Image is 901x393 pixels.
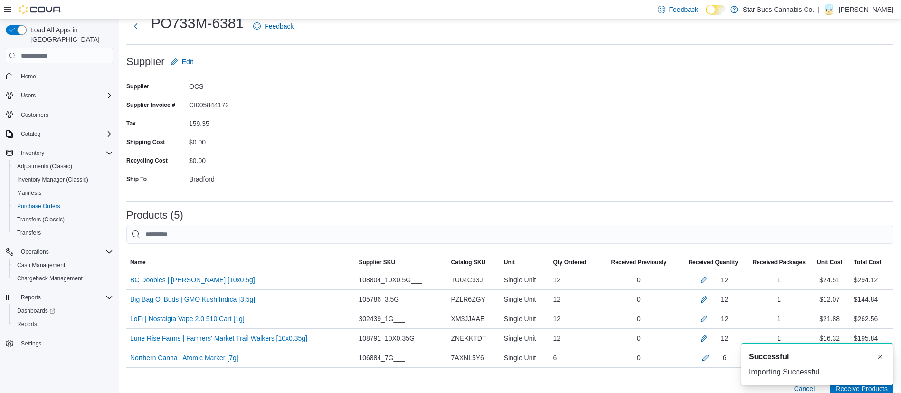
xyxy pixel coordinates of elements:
span: Load All Apps in [GEOGRAPHIC_DATA] [27,25,113,44]
button: Reports [2,291,117,304]
span: Feedback [265,21,294,31]
span: Supplier SKU [359,259,395,266]
div: 12 [721,333,729,344]
span: Received Packages [752,259,805,266]
button: Name [126,255,355,270]
nav: Complex example [6,65,113,375]
span: Manifests [17,189,41,197]
div: $0.00 [189,153,316,164]
span: Users [21,92,36,99]
span: Catalog [17,128,113,140]
span: XM3JJAAE [451,313,485,325]
div: $12.07 [809,290,850,309]
div: Bradford [189,172,316,183]
div: 1 [749,290,809,309]
span: Transfers [13,227,113,239]
div: Importing Successful [749,366,886,378]
div: $262.56 [854,313,878,325]
span: 108791_10X0.35G___ [359,333,426,344]
span: 7AXNL5Y6 [451,352,484,364]
a: Chargeback Management [13,273,86,284]
div: OCS [189,79,316,90]
div: 0 [600,348,678,367]
span: Purchase Orders [13,201,113,212]
a: Manifests [13,187,45,199]
button: Manifests [9,186,117,200]
button: Supplier SKU [355,255,447,270]
input: This is a search bar. After typing your query, hit enter to filter the results lower in the page. [126,225,893,244]
label: Tax [126,120,136,127]
button: Cash Management [9,259,117,272]
button: Catalog [17,128,44,140]
div: Single Unit [500,309,550,328]
div: 159.35 [189,116,316,127]
div: 0 [600,270,678,289]
span: Received Quantity [688,259,738,266]
a: Settings [17,338,45,349]
span: Unit Cost [817,259,842,266]
a: Dashboards [13,305,59,316]
span: Successful [749,351,789,363]
div: 0 [600,329,678,348]
button: Chargeback Management [9,272,117,285]
a: Transfers (Classic) [13,214,68,225]
label: Recycling Cost [126,157,168,164]
div: 6 [549,348,599,367]
span: Adjustments (Classic) [17,163,72,170]
span: 302439_1G___ [359,313,405,325]
span: Manifests [13,187,113,199]
a: BC Doobies | [PERSON_NAME] [10x0.5g] [130,274,255,286]
div: 12 [549,329,599,348]
span: Reports [17,320,37,328]
span: Transfers [17,229,41,237]
span: Cash Management [13,259,113,271]
button: Reports [9,317,117,331]
button: Transfers [9,226,117,240]
p: [PERSON_NAME] [839,4,893,15]
a: Home [17,71,40,82]
button: Operations [2,245,117,259]
span: Home [21,73,36,80]
div: 12 [721,294,729,305]
button: Home [2,69,117,83]
label: Ship To [126,175,147,183]
a: Dashboards [9,304,117,317]
a: Inventory Manager (Classic) [13,174,92,185]
label: Shipping Cost [126,138,165,146]
span: Home [17,70,113,82]
span: Dashboards [17,307,55,315]
span: Name [130,259,146,266]
div: Daniel Swadron [824,4,835,15]
span: Chargeback Management [13,273,113,284]
button: Next [126,17,145,36]
span: Customers [21,111,48,119]
span: Dashboards [13,305,113,316]
button: Inventory Manager (Classic) [9,173,117,186]
button: Reports [17,292,45,303]
span: Operations [17,246,113,258]
h3: Products (5) [126,210,183,221]
img: Cova [19,5,62,14]
div: $144.84 [854,294,878,305]
button: Operations [17,246,53,258]
span: Reports [17,292,113,303]
span: Purchase Orders [17,202,60,210]
div: 1 [749,309,809,328]
span: ZNEKKTDT [451,333,486,344]
span: Transfers (Classic) [13,214,113,225]
button: Transfers (Classic) [9,213,117,226]
span: Chargeback Management [17,275,83,282]
div: $0.00 [189,134,316,146]
span: Catalog [21,130,40,138]
span: PZLR6ZGY [451,294,485,305]
span: Cash Management [17,261,65,269]
a: Cash Management [13,259,69,271]
button: Users [2,89,117,102]
button: Settings [2,336,117,350]
div: $21.88 [809,309,850,328]
a: Lune Rise Farms | Farmers' Market Trail Walkers [10x0.35g] [130,333,307,344]
div: CI005844172 [189,97,316,109]
label: Supplier Invoice # [126,101,175,109]
div: $24.51 [809,270,850,289]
